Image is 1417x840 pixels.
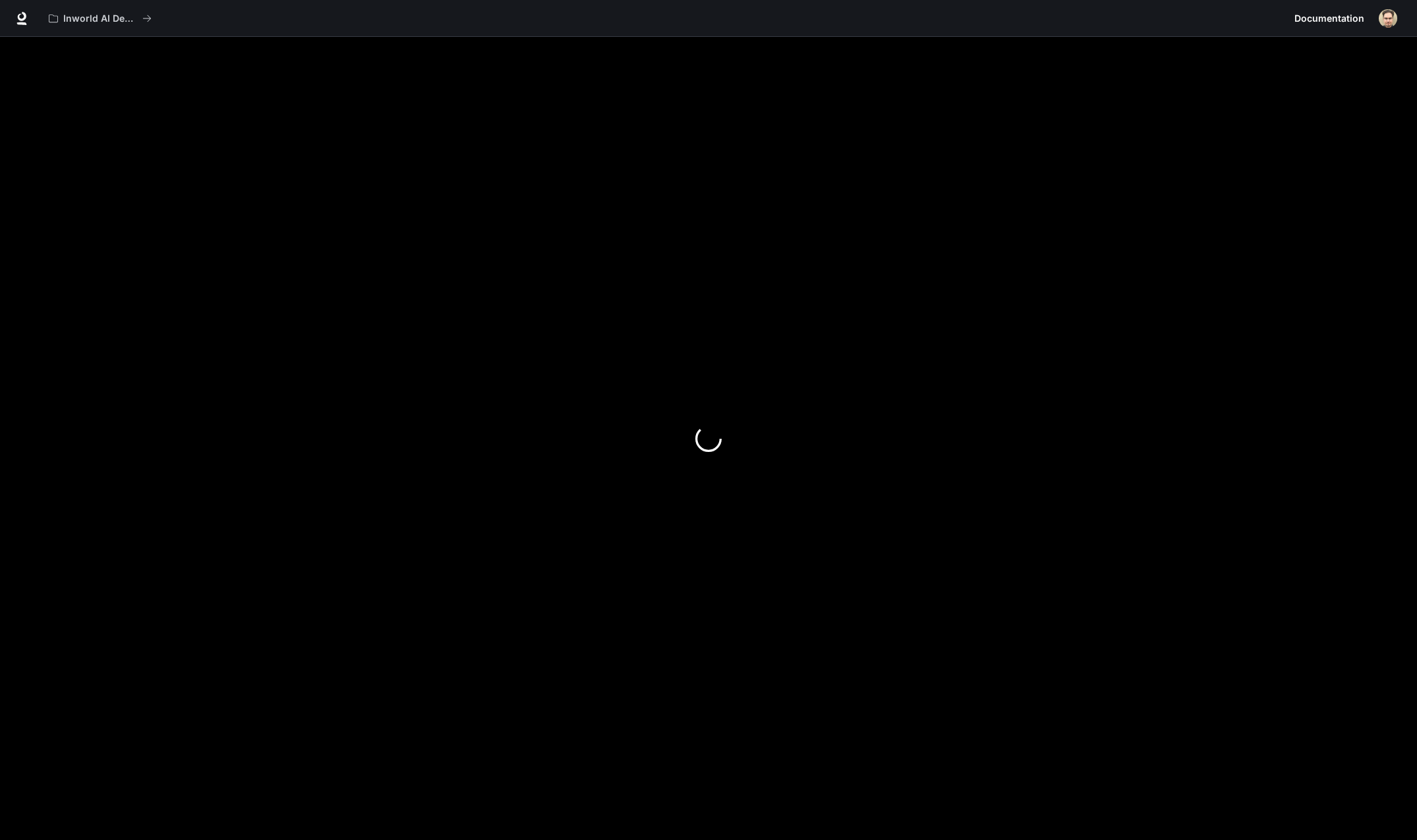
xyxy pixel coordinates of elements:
[1289,5,1370,32] a: Documentation
[1375,5,1401,32] button: User avatar
[43,5,158,32] button: All workspaces
[1294,11,1364,27] span: Documentation
[1379,9,1397,28] img: User avatar
[63,13,137,24] p: Inworld AI Demos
